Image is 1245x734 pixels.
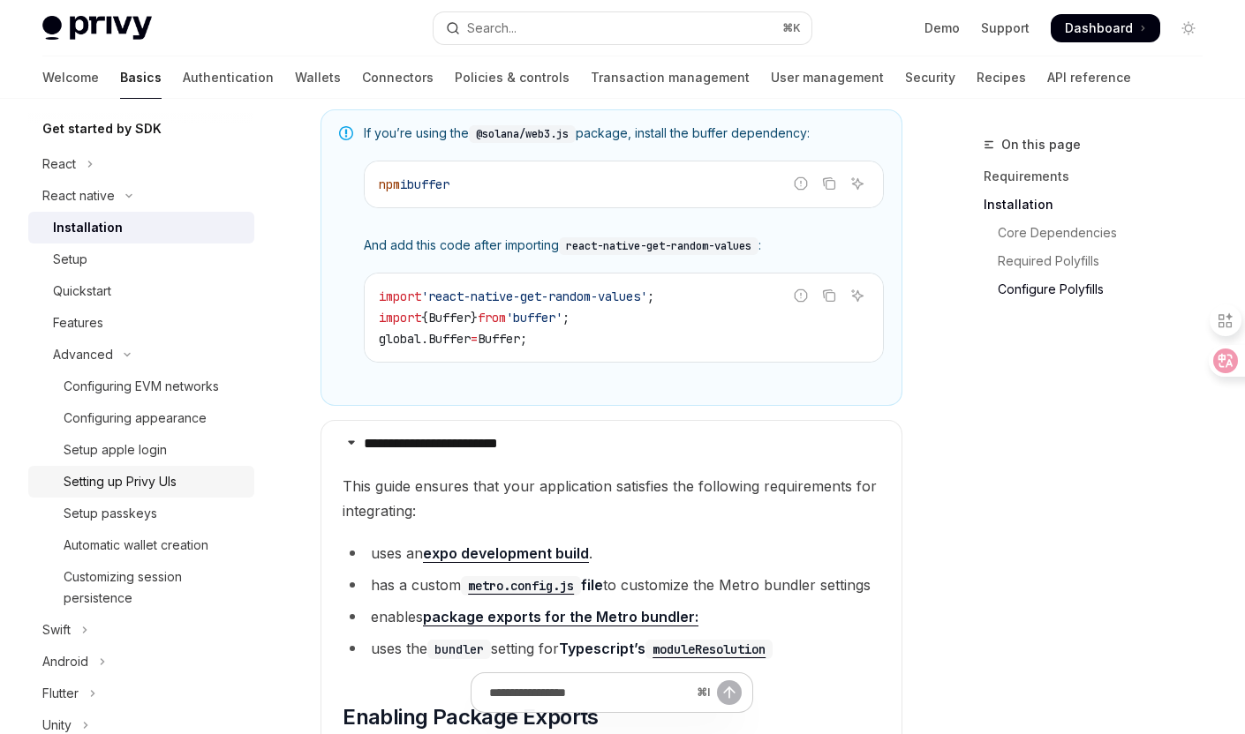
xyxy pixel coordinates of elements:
button: Ask AI [846,172,869,195]
code: react-native-get-random-values [559,237,758,255]
a: Transaction management [591,56,750,99]
a: metro.config.jsfile [461,576,603,594]
button: Report incorrect code [789,172,812,195]
button: Report incorrect code [789,284,812,307]
a: User management [771,56,884,99]
span: Buffer [428,331,471,347]
span: global [379,331,421,347]
input: Ask a question... [489,673,690,712]
button: Copy the contents from the code block [818,284,841,307]
div: Customizing session persistence [64,566,244,609]
div: Setup [53,249,87,270]
div: Features [53,312,103,333]
button: Toggle Android section [28,646,254,678]
a: API reference [1047,56,1131,99]
h5: Get started by SDK [42,118,162,139]
a: Configuring EVM networks [28,371,254,402]
div: Android [42,651,88,672]
a: Wallets [295,56,341,99]
button: Toggle React section [28,148,254,180]
a: Features [28,307,254,339]
a: package exports for the Metro bundler: [423,608,698,626]
a: Automatic wallet creation [28,529,254,561]
a: Configuring appearance [28,402,254,434]
span: This guide ensures that your application satisfies the following requirements for integrating: [343,474,880,523]
span: buffer [407,176,449,192]
span: npm [379,176,400,192]
span: i [400,176,407,192]
div: Advanced [53,344,113,365]
a: Setup apple login [28,434,254,466]
span: Buffer [428,310,471,326]
button: Toggle React native section [28,180,254,212]
a: Demo [924,19,960,37]
span: . [421,331,428,347]
button: Toggle dark mode [1174,14,1203,42]
button: Toggle Advanced section [28,339,254,371]
a: Authentication [183,56,274,99]
span: import [379,288,421,304]
span: On this page [1001,134,1081,155]
a: Policies & controls [455,56,570,99]
a: Installation [28,212,254,243]
a: Requirements [984,162,1217,191]
div: Setup apple login [64,439,167,461]
div: Setup passkeys [64,503,157,524]
a: Quickstart [28,275,254,307]
span: ; [520,331,527,347]
div: Configuring EVM networks [64,376,219,397]
span: If you’re using the package, install the buffer dependency: [364,124,884,143]
span: from [478,310,506,326]
div: Search... [467,18,517,39]
div: Swift [42,619,71,640]
a: Configure Polyfills [984,275,1217,303]
div: Quickstart [53,281,111,302]
a: Setup passkeys [28,498,254,529]
span: ⌘ K [782,21,801,35]
a: Customizing session persistence [28,561,254,614]
li: has a custom to customize the Metro bundler settings [343,573,880,597]
span: And add this code after importing : [364,236,884,255]
button: Copy the contents from the code block [818,172,841,195]
span: ; [562,310,570,326]
span: 'react-native-get-random-values' [421,288,647,304]
a: Basics [120,56,162,99]
span: Buffer [478,331,520,347]
span: = [471,331,478,347]
code: bundler [427,640,491,659]
a: Security [905,56,955,99]
div: Setting up Privy UIs [64,471,177,492]
a: Setting up Privy UIs [28,466,254,498]
span: ; [647,288,654,304]
div: Automatic wallet creation [64,535,208,556]
li: uses the setting for [343,636,880,661]
button: Ask AI [846,284,869,307]
span: { [421,310,428,326]
a: Required Polyfills [984,247,1217,275]
img: light logo [42,16,152,41]
span: import [379,310,421,326]
div: React [42,154,76,175]
a: Typescript’smoduleResolution [559,640,773,657]
a: Installation [984,191,1217,219]
code: @solana/web3.js [469,125,576,143]
span: } [471,310,478,326]
button: Open search [434,12,811,44]
a: Core Dependencies [984,219,1217,247]
a: Recipes [977,56,1026,99]
span: 'buffer' [506,310,562,326]
div: React native [42,185,115,206]
a: expo development build [423,544,589,563]
div: Flutter [42,683,79,704]
button: Toggle Flutter section [28,678,254,709]
button: Send message [717,680,742,705]
a: Welcome [42,56,99,99]
span: Dashboard [1065,19,1133,37]
a: Dashboard [1051,14,1160,42]
li: uses an . [343,541,880,565]
div: Configuring appearance [64,408,207,429]
li: enables [343,604,880,629]
button: Toggle Swift section [28,614,254,646]
a: Support [981,19,1030,37]
code: metro.config.js [461,576,581,595]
